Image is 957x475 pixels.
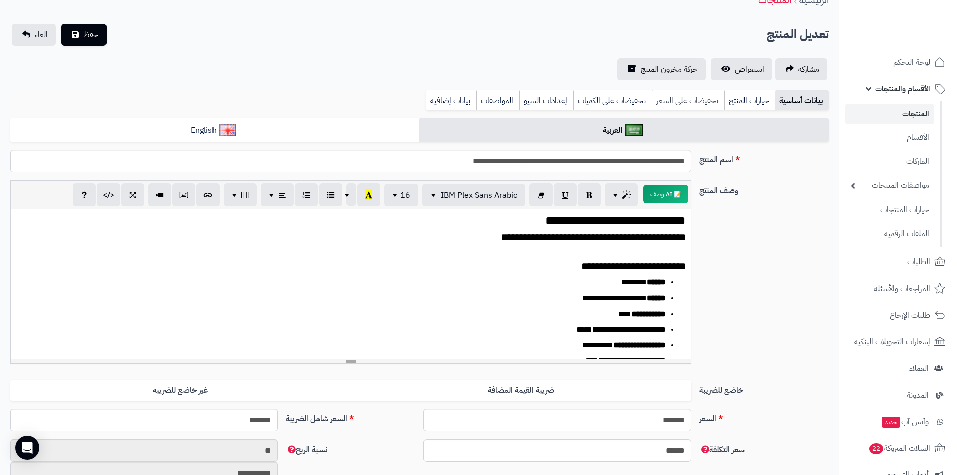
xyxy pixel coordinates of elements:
button: 📝 AI وصف [643,185,688,203]
a: تخفيضات على السعر [652,90,724,111]
span: المراجعات والأسئلة [874,281,930,296]
a: بيانات إضافية [426,90,476,111]
label: وصف المنتج [695,180,833,197]
a: الماركات [845,151,934,172]
a: مواصفات المنتجات [845,175,934,197]
span: لوحة التحكم [893,55,930,69]
span: الغاء [35,29,48,41]
a: العملاء [845,356,951,381]
span: حركة مخزون المنتج [641,63,698,75]
span: الطلبات [907,255,930,269]
a: إشعارات التحويلات البنكية [845,330,951,354]
img: العربية [625,124,643,136]
span: 22 [869,443,883,454]
span: جديد [882,417,900,428]
a: العربية [419,118,829,143]
span: إشعارات التحويلات البنكية [854,335,930,349]
span: نسبة الربح [286,444,327,456]
a: لوحة التحكم [845,50,951,74]
a: تخفيضات على الكميات [573,90,652,111]
a: السلات المتروكة22 [845,436,951,460]
span: وآتس آب [881,415,929,429]
a: الطلبات [845,250,951,274]
a: خيارات المنتج [724,90,775,111]
a: الغاء [12,24,56,46]
a: المواصفات [476,90,519,111]
a: وآتس آبجديد [845,410,951,434]
a: الملفات الرقمية [845,223,934,245]
a: حركة مخزون المنتج [617,58,706,80]
button: 16 [384,184,418,206]
label: اسم المنتج [695,150,833,166]
span: 16 [400,189,410,201]
label: خاضع للضريبة [695,380,833,396]
span: استعراض [735,63,764,75]
span: حفظ [83,29,98,41]
span: الأقسام والمنتجات [875,82,930,96]
a: المدونة [845,383,951,407]
label: السعر شامل الضريبة [282,409,419,425]
div: Open Intercom Messenger [15,436,39,460]
span: السلات المتروكة [868,441,930,455]
button: IBM Plex Sans Arabic [422,184,525,206]
span: مشاركه [798,63,819,75]
img: English [219,124,237,136]
label: السعر [695,409,833,425]
span: سعر التكلفة [699,444,745,456]
a: استعراض [711,58,772,80]
a: English [10,118,419,143]
img: logo-2.png [889,8,947,29]
a: إعدادات السيو [519,90,573,111]
a: مشاركه [775,58,827,80]
label: ضريبة القيمة المضافة [351,380,691,401]
span: IBM Plex Sans Arabic [441,189,517,201]
button: حفظ [61,24,107,46]
a: المراجعات والأسئلة [845,276,951,301]
span: العملاء [909,361,929,375]
span: طلبات الإرجاع [890,308,930,322]
h2: تعديل المنتج [767,24,829,45]
span: المدونة [907,388,929,402]
a: خيارات المنتجات [845,199,934,221]
a: المنتجات [845,104,934,124]
a: بيانات أساسية [775,90,829,111]
a: الأقسام [845,127,934,148]
a: طلبات الإرجاع [845,303,951,327]
label: غير خاضع للضريبه [10,380,351,401]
